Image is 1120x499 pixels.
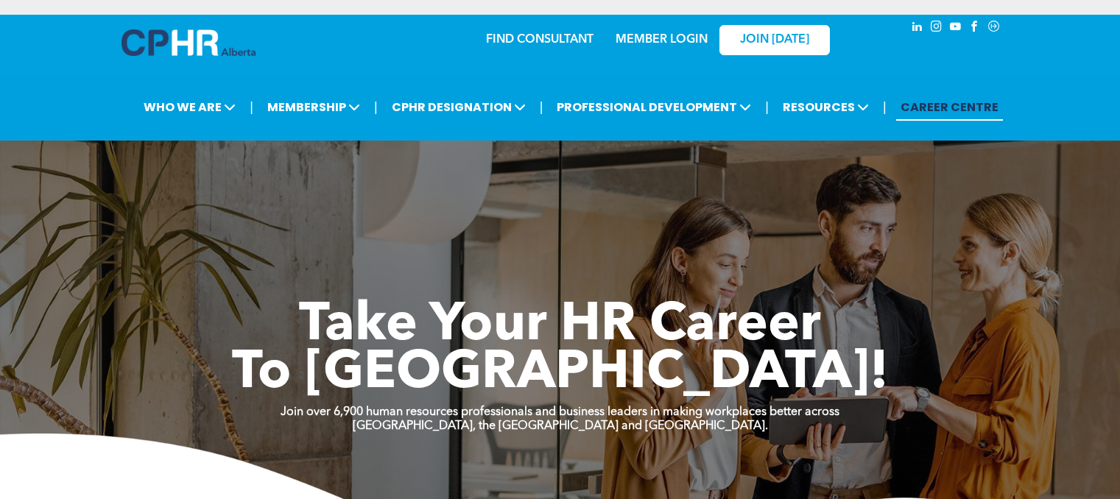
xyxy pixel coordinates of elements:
a: JOIN [DATE] [719,25,830,55]
span: CPHR DESIGNATION [387,93,530,121]
li: | [540,92,543,122]
li: | [765,92,769,122]
li: | [374,92,378,122]
a: CAREER CENTRE [896,93,1003,121]
img: A blue and white logo for cp alberta [121,29,256,56]
a: facebook [967,18,983,38]
a: Social network [986,18,1002,38]
li: | [883,92,887,122]
strong: Join over 6,900 human resources professionals and business leaders in making workplaces better ac... [281,406,839,418]
span: Take Your HR Career [299,300,821,353]
a: FIND CONSULTANT [486,34,594,46]
span: RESOURCES [778,93,873,121]
a: linkedin [909,18,926,38]
span: MEMBERSHIP [263,93,364,121]
li: | [250,92,253,122]
span: WHO WE ARE [139,93,240,121]
a: MEMBER LOGIN [616,34,708,46]
span: JOIN [DATE] [740,33,809,47]
span: PROFESSIONAL DEVELOPMENT [552,93,756,121]
a: instagram [929,18,945,38]
strong: [GEOGRAPHIC_DATA], the [GEOGRAPHIC_DATA] and [GEOGRAPHIC_DATA]. [353,420,768,432]
span: To [GEOGRAPHIC_DATA]! [232,347,889,400]
a: youtube [948,18,964,38]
